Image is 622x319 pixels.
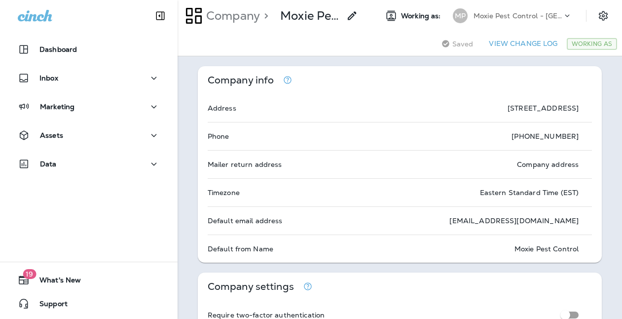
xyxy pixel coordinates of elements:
p: Company [202,8,260,23]
button: Settings [594,7,612,25]
p: Assets [40,131,63,139]
button: Data [10,154,168,174]
p: > [260,8,268,23]
div: MP [453,8,468,23]
p: Marketing [40,103,74,111]
div: Moxie Pest Control - Raleigh [280,8,340,23]
button: View Change Log [485,36,561,51]
p: Company address [517,160,579,168]
p: [PHONE_NUMBER] [512,132,579,140]
button: Collapse Sidebar [146,6,174,26]
p: Dashboard [39,45,77,53]
p: Data [40,160,57,168]
button: 19What's New [10,270,168,290]
p: Mailer return address [208,160,282,168]
p: Timezone [208,189,240,197]
button: Inbox [10,68,168,88]
span: Working as: [401,12,443,20]
p: Phone [208,132,229,140]
button: Support [10,294,168,314]
span: Support [30,300,68,312]
p: [EMAIL_ADDRESS][DOMAIN_NAME] [449,217,579,225]
span: 19 [23,269,36,279]
p: Company info [208,76,274,84]
p: Inbox [39,74,58,82]
span: Saved [452,40,474,48]
p: Company settings [208,282,294,291]
button: Assets [10,125,168,145]
div: Working As [567,38,617,50]
p: Moxie Pest Control - [GEOGRAPHIC_DATA] [474,12,562,20]
p: Address [208,104,236,112]
button: Marketing [10,97,168,117]
p: Require two-factor authentication [208,311,325,319]
p: Default email address [208,217,283,225]
p: [STREET_ADDRESS] [508,104,579,112]
p: Moxie Pest Control - [GEOGRAPHIC_DATA] [280,8,340,23]
p: Eastern Standard Time (EST) [480,189,579,197]
span: What's New [30,276,81,288]
p: Default from Name [208,245,273,253]
button: Dashboard [10,40,168,59]
p: Moxie Pest Control [514,245,579,253]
